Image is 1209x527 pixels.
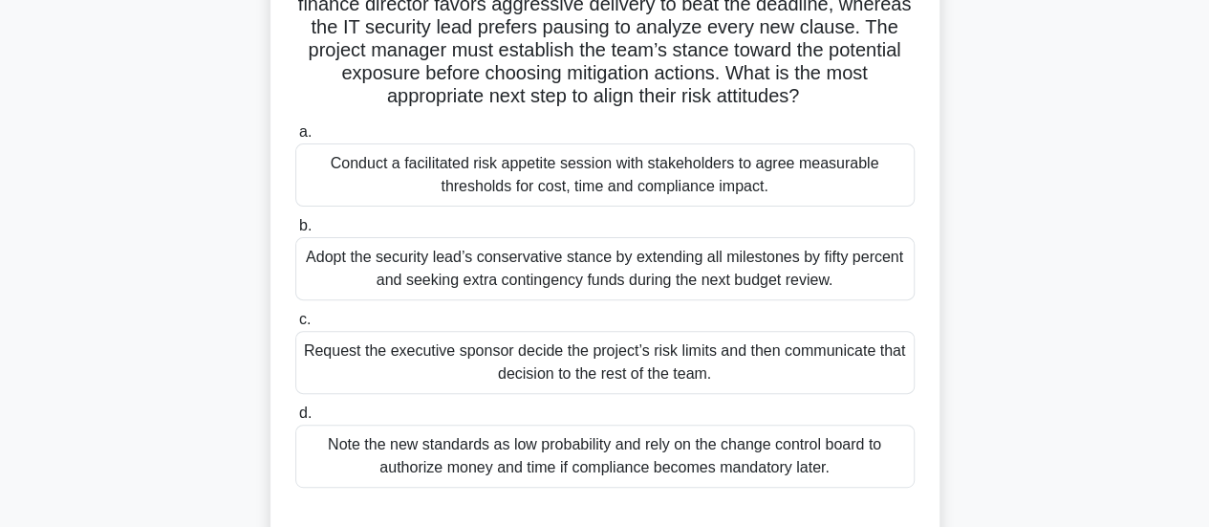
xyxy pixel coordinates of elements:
[295,425,915,488] div: Note the new standards as low probability and rely on the change control board to authorize money...
[299,123,312,140] span: a.
[295,237,915,300] div: Adopt the security lead’s conservative stance by extending all milestones by fifty percent and se...
[295,331,915,394] div: Request the executive sponsor decide the project’s risk limits and then communicate that decision...
[299,405,312,421] span: d.
[295,143,915,207] div: Conduct a facilitated risk appetite session with stakeholders to agree measurable thresholds for ...
[299,217,312,233] span: b.
[299,311,311,327] span: c.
